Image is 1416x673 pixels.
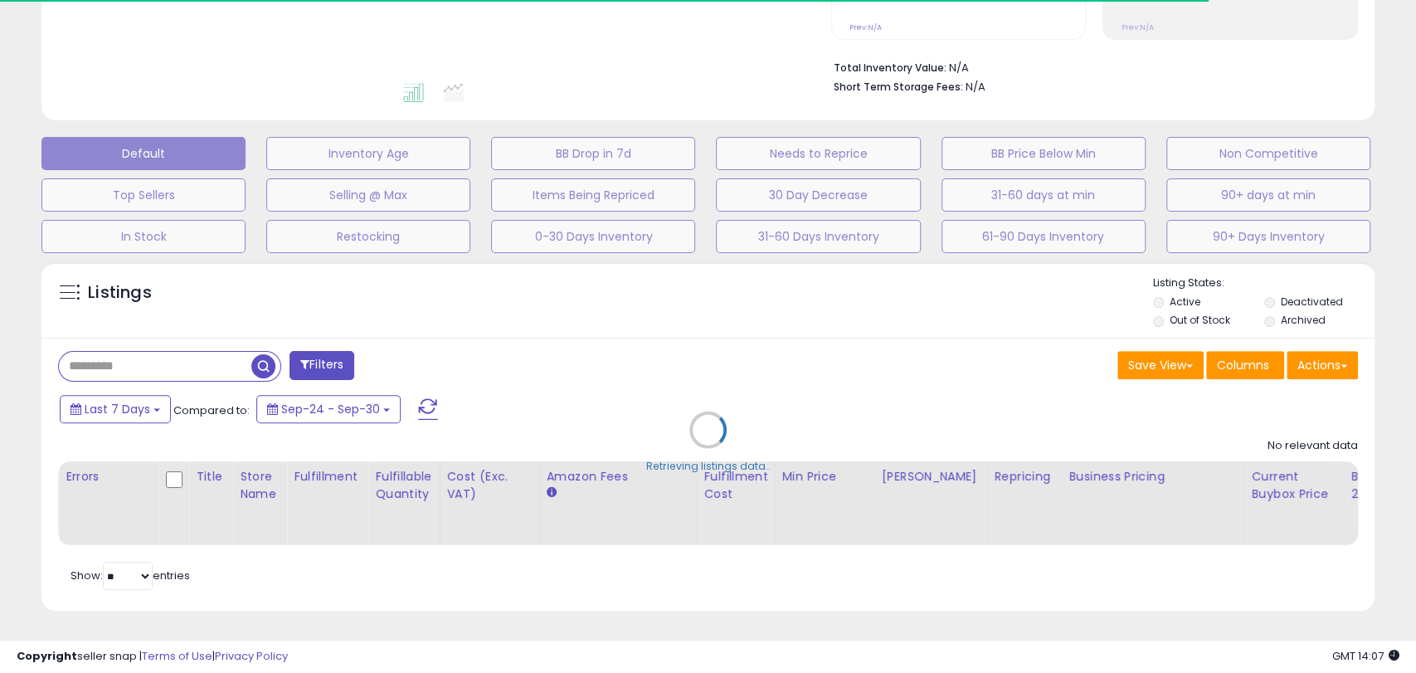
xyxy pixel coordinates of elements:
button: Inventory Age [266,137,470,170]
button: 61-90 Days Inventory [942,220,1146,253]
button: BB Drop in 7d [491,137,695,170]
button: 30 Day Decrease [716,178,920,212]
button: Selling @ Max [266,178,470,212]
button: 31-60 days at min [942,178,1146,212]
button: 90+ Days Inventory [1166,220,1370,253]
button: Top Sellers [41,178,246,212]
button: Needs to Reprice [716,137,920,170]
button: BB Price Below Min [942,137,1146,170]
li: N/A [834,56,1345,76]
strong: Copyright [17,648,77,664]
button: Restocking [266,220,470,253]
button: Non Competitive [1166,137,1370,170]
small: Prev: N/A [849,22,882,32]
a: Privacy Policy [215,648,288,664]
b: Short Term Storage Fees: [834,80,963,94]
span: N/A [966,79,985,95]
button: 0-30 Days Inventory [491,220,695,253]
div: seller snap | | [17,649,288,665]
small: Prev: N/A [1121,22,1153,32]
button: 90+ days at min [1166,178,1370,212]
a: Terms of Use [142,648,212,664]
button: Default [41,137,246,170]
b: Total Inventory Value: [834,61,946,75]
button: 31-60 Days Inventory [716,220,920,253]
div: Retrieving listings data.. [646,459,771,474]
button: In Stock [41,220,246,253]
button: Items Being Repriced [491,178,695,212]
span: 2025-10-8 14:07 GMT [1332,648,1399,664]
